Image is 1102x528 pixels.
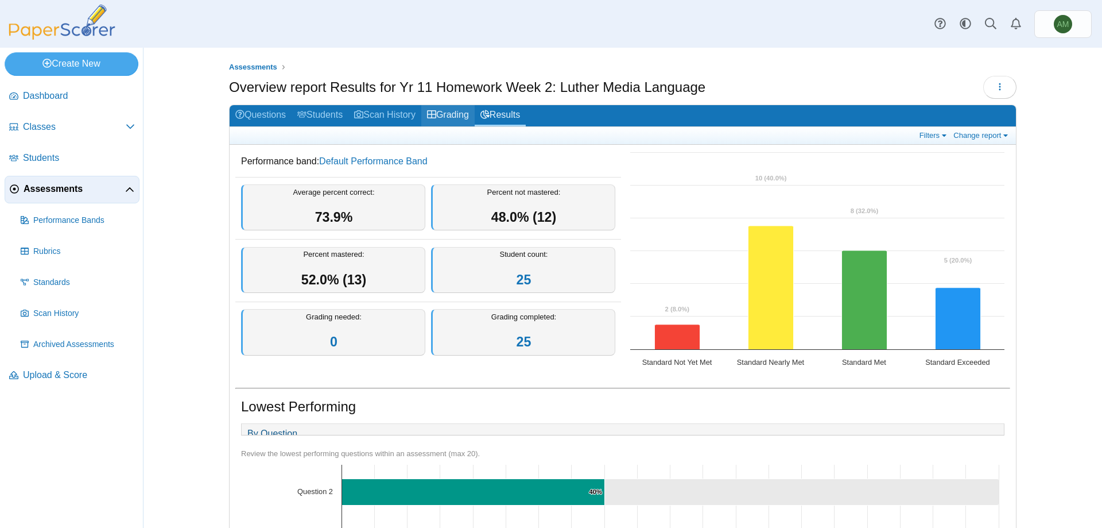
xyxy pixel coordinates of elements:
[229,63,277,71] span: Assessments
[431,247,615,294] div: Student count:
[624,147,1010,376] svg: Interactive chart
[241,309,425,356] div: Grading needed:
[655,325,700,350] path: Standard Not Yet Met, 2. Overall Assessment Performance.
[944,257,972,264] text: 5 (20.0%)
[950,130,1013,140] a: Change report
[5,52,138,75] a: Create New
[16,238,139,265] a: Rubrics
[491,210,556,225] span: 48.0% (12)
[229,78,705,97] h1: Overview report Results for Yr 11 Homework Week 2: Luther Media Language
[230,105,292,126] a: Questions
[605,479,999,505] path: Question 2, 60. .
[421,105,475,126] a: Grading
[319,156,428,166] a: Default Performance Band
[226,60,280,75] a: Assessments
[33,339,135,350] span: Archived Assessments
[431,184,615,231] div: Percent not mastered:
[5,114,139,141] a: Classes
[23,121,126,133] span: Classes
[16,269,139,296] a: Standards
[241,449,1004,459] div: Review the lowest performing questions within an assessment (max 20).
[33,277,135,288] span: Standards
[241,397,356,417] h1: Lowest Performing
[851,207,879,214] text: 8 (32.0%)
[5,176,139,203] a: Assessments
[5,32,119,41] a: PaperScorer
[330,334,337,349] a: 0
[301,272,366,287] span: 52.0% (13)
[1057,20,1069,28] span: Ashley Mercer
[917,130,952,140] a: Filters
[5,5,119,40] img: PaperScorer
[642,358,712,367] text: Standard Not Yet Met
[292,105,348,126] a: Students
[665,306,690,313] text: 2 (8.0%)
[241,184,425,231] div: Average percent correct:
[242,424,303,444] a: By Question
[5,83,139,110] a: Dashboard
[5,362,139,390] a: Upload & Score
[737,358,805,367] text: Standard Nearly Met
[1054,15,1072,33] span: Ashley Mercer
[33,215,135,226] span: Performance Bands
[5,145,139,172] a: Students
[475,105,526,126] a: Results
[589,488,602,495] text: 40%
[23,369,135,381] span: Upload & Score
[16,207,139,234] a: Performance Bands
[842,358,886,367] text: Standard Met
[33,246,135,257] span: Rubrics
[517,334,531,349] a: 25
[297,487,333,496] text: Question 2
[624,147,1010,376] div: Chart. Highcharts interactive chart.
[241,247,425,294] div: Percent mastered:
[748,226,794,349] path: Standard Nearly Met, 10. Overall Assessment Performance.
[23,90,135,102] span: Dashboard
[33,308,135,319] span: Scan History
[315,210,353,225] span: 73.9%
[925,358,990,367] text: Standard Exceeded
[16,300,139,327] a: Scan History
[517,272,531,287] a: 25
[755,175,787,182] text: 10 (40.0%)
[431,309,615,356] div: Grading completed:
[23,152,135,164] span: Students
[842,250,887,350] path: Standard Met, 8. Overall Assessment Performance.
[24,183,125,195] span: Assessments
[342,479,605,505] path: Question 2, 40%. % of Points Earned.
[936,288,981,350] path: Standard Exceeded, 5. Overall Assessment Performance.
[348,105,421,126] a: Scan History
[235,147,621,176] dd: Performance band:
[16,331,139,359] a: Archived Assessments
[1034,10,1092,38] a: Ashley Mercer
[1003,11,1029,37] a: Alerts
